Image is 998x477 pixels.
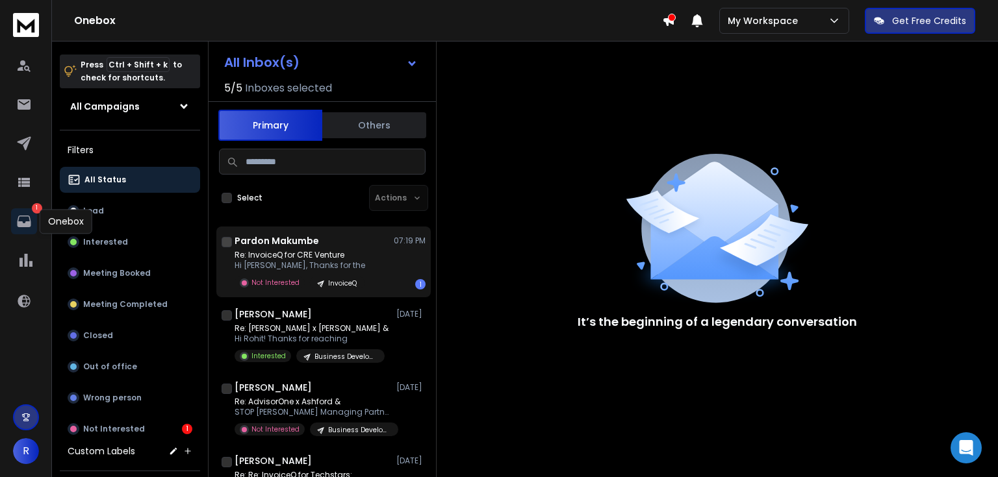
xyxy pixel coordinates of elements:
[396,456,426,466] p: [DATE]
[83,206,104,216] p: Lead
[13,13,39,37] img: logo
[13,438,39,464] button: R
[396,309,426,319] p: [DATE]
[415,279,426,289] div: 1
[70,100,140,113] h1: All Campaigns
[245,80,332,96] h3: Inboxes selected
[328,278,357,288] p: InvoiceQ
[11,208,37,234] a: 1
[235,308,312,321] h1: [PERSON_NAME]
[322,111,426,140] button: Others
[74,13,662,29] h1: Onebox
[728,14,803,27] p: My Workspace
[40,209,92,234] div: Onebox
[396,382,426,393] p: [DATE]
[951,432,982,463] div: Open Intercom Messenger
[578,313,857,331] p: It’s the beginning of a legendary conversation
[235,407,390,417] p: STOP [PERSON_NAME] Managing Partner
[83,424,145,434] p: Not Interested
[237,193,262,203] label: Select
[60,260,200,286] button: Meeting Booked
[83,237,128,247] p: Interested
[60,167,200,193] button: All Status
[32,203,42,214] p: 1
[83,393,142,403] p: Wrong person
[60,291,200,317] button: Meeting Completed
[83,361,137,372] p: Out of office
[235,260,365,271] p: Hi [PERSON_NAME], Thanks for the
[251,424,300,434] p: Not Interested
[60,198,200,224] button: Lead
[107,57,170,72] span: Ctrl + Shift + k
[68,445,135,458] h3: Custom Labels
[60,229,200,255] button: Interested
[251,278,300,287] p: Not Interested
[214,49,428,75] button: All Inbox(s)
[394,236,426,246] p: 07:19 PM
[235,454,312,467] h1: [PERSON_NAME]
[328,425,390,435] p: Business Development - Fractional CFO Firms
[235,250,365,260] p: Re: InvoiceQ for CRE Venture
[224,56,300,69] h1: All Inbox(s)
[218,110,322,141] button: Primary
[83,299,168,310] p: Meeting Completed
[865,8,975,34] button: Get Free Credits
[60,416,200,442] button: Not Interested1
[60,385,200,411] button: Wrong person
[235,334,389,344] p: Hi Rohit! Thanks for reaching
[251,351,286,361] p: Interested
[84,175,126,185] p: All Status
[60,354,200,380] button: Out of office
[60,323,200,349] button: Closed
[235,234,319,247] h1: Pardon Makumbe
[314,352,377,361] p: Business Development - Fractional CFO Firms
[81,58,182,84] p: Press to check for shortcuts.
[83,268,151,278] p: Meeting Booked
[235,397,390,407] p: Re: AdvisorOne x Ashford &
[83,330,113,341] p: Closed
[235,381,312,394] h1: [PERSON_NAME]
[235,323,389,334] p: Re: [PERSON_NAME] x [PERSON_NAME] &
[182,424,192,434] div: 1
[224,80,242,96] span: 5 / 5
[892,14,966,27] p: Get Free Credits
[60,93,200,119] button: All Campaigns
[60,141,200,159] h3: Filters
